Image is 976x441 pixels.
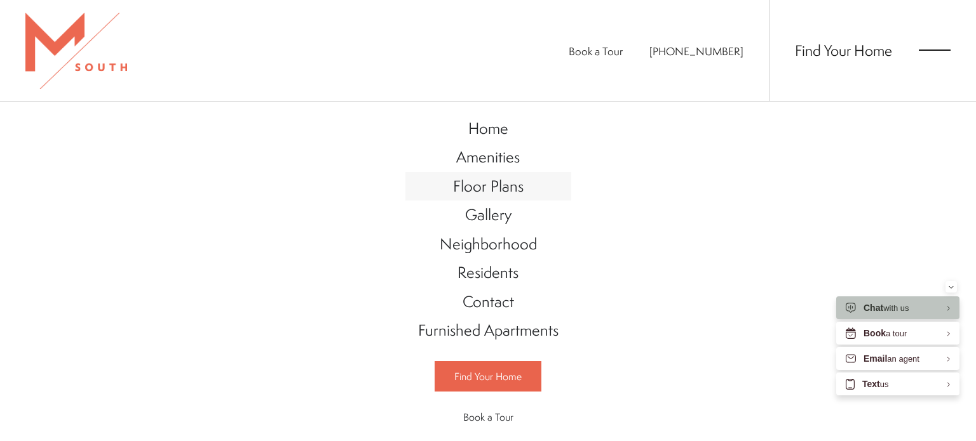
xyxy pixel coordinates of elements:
span: Furnished Apartments [418,319,559,341]
span: Find Your Home [454,369,522,383]
a: Go to Furnished Apartments (opens in a new tab) [405,316,571,345]
a: Find Your Home [795,40,892,60]
span: Home [468,117,508,139]
span: Gallery [465,204,512,225]
span: Book a Tour [463,410,513,424]
span: Contact [463,291,514,312]
span: Floor Plans [453,175,524,197]
img: MSouth [25,13,127,89]
a: Book a Tour [569,44,623,58]
button: Open Menu [919,44,951,56]
a: Go to Neighborhood [405,230,571,259]
a: Go to Residents [405,258,571,287]
span: Residents [457,261,518,283]
a: Find Your Home [435,361,541,392]
a: Call Us at 813-570-8014 [649,44,743,58]
a: Book a Tour [435,402,541,431]
a: Go to Gallery [405,201,571,230]
span: [PHONE_NUMBER] [649,44,743,58]
a: Go to Contact [405,287,571,317]
a: Go to Home [405,114,571,143]
span: Neighborhood [440,233,537,254]
a: Go to Floor Plans [405,172,571,201]
span: Amenities [456,146,520,168]
a: Go to Amenities [405,143,571,172]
